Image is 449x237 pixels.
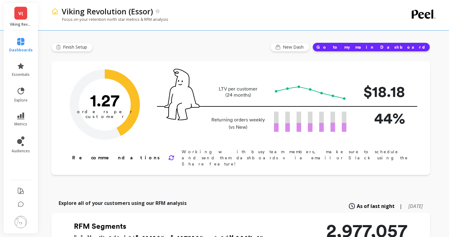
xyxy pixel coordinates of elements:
[210,116,267,131] p: Returning orders weekly (vs New)
[90,90,119,110] text: 1.27
[10,22,32,27] p: Viking Revolution (Essor)
[400,202,402,210] span: |
[51,43,93,52] button: Finish Setup
[51,8,59,15] img: header icon
[14,98,27,103] span: explore
[356,107,405,130] p: 44%
[312,43,430,52] button: Go to my main Dashboard
[164,69,199,120] img: pal seatted on line
[357,202,395,210] span: As of last night
[62,6,153,17] p: Viking Revolution (Essor)
[12,149,30,154] span: audiences
[408,203,423,209] span: [DATE]
[283,44,305,50] span: New Dash
[12,72,30,77] span: essentials
[18,10,23,17] span: V(
[77,109,133,114] tspan: orders per
[356,80,405,103] p: $18.18
[63,44,89,50] span: Finish Setup
[86,114,124,119] tspan: customer
[9,48,33,53] span: dashboards
[51,17,168,22] p: Focus on your retention north star metrics & RFM analysis
[72,154,161,161] p: Recommendations
[270,43,309,52] button: New Dash
[74,221,282,231] h2: RFM Segments
[210,86,267,98] p: LTV per customer (24 months)
[59,199,187,207] p: Explore all of your customers using our RFM analysis
[14,122,27,127] span: metrics
[15,216,27,228] img: profile picture
[182,149,411,167] p: Working with busy team members, make sure to schedule and send them dashboards via email or Slack...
